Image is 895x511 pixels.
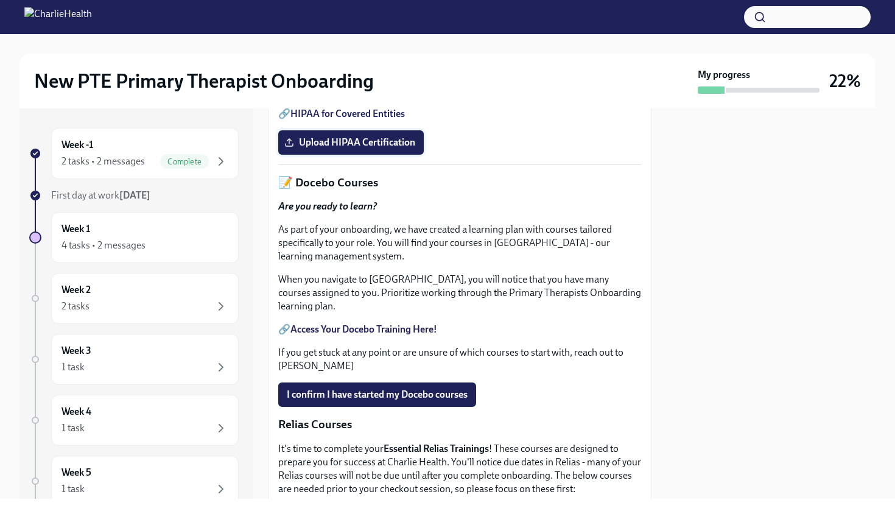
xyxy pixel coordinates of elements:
label: Upload HIPAA Certification [278,130,424,155]
a: Week 51 task [29,456,239,507]
p: 🔗 [278,107,641,121]
div: 1 task [61,482,85,496]
strong: Are you ready to learn? [278,200,377,212]
h6: Week 1 [61,222,90,236]
h3: 22% [829,70,861,92]
span: Complete [160,157,209,166]
p: When you navigate to [GEOGRAPHIC_DATA], you will notice that you have many courses assigned to yo... [278,273,641,313]
span: Upload HIPAA Certification [287,136,415,149]
p: It's time to complete your ! These courses are designed to prepare you for success at Charlie Hea... [278,442,641,496]
strong: [DATE] [119,189,150,201]
a: Week 41 task [29,395,239,446]
p: 📝 Docebo Courses [278,175,641,191]
h6: Week 5 [61,466,91,479]
p: If you get stuck at any point or are unsure of which courses to start with, reach out to [PERSON_... [278,346,641,373]
h2: New PTE Primary Therapist Onboarding [34,69,374,93]
h6: Week 2 [61,283,91,297]
a: Week 22 tasks [29,273,239,324]
strong: My progress [698,68,750,82]
div: 2 tasks [61,300,89,313]
strong: Essential Relias Trainings [384,443,489,454]
a: Week 31 task [29,334,239,385]
p: 🔗 [278,323,641,336]
p: Relias Courses [278,417,641,432]
div: 1 task [61,361,85,374]
h6: Week 3 [61,344,91,358]
a: HIPAA for Covered Entities [290,108,405,119]
h6: Week -1 [61,138,93,152]
div: 2 tasks • 2 messages [61,155,145,168]
h6: Week 4 [61,405,91,418]
a: Week 14 tasks • 2 messages [29,212,239,263]
div: 1 task [61,421,85,435]
p: As part of your onboarding, we have created a learning plan with courses tailored specifically to... [278,223,641,263]
a: Week -12 tasks • 2 messagesComplete [29,128,239,179]
span: First day at work [51,189,150,201]
button: I confirm I have started my Docebo courses [278,382,476,407]
a: Access Your Docebo Training Here! [290,323,437,335]
div: 4 tasks • 2 messages [61,239,146,252]
a: First day at work[DATE] [29,189,239,202]
span: I confirm I have started my Docebo courses [287,389,468,401]
img: CharlieHealth [24,7,92,27]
